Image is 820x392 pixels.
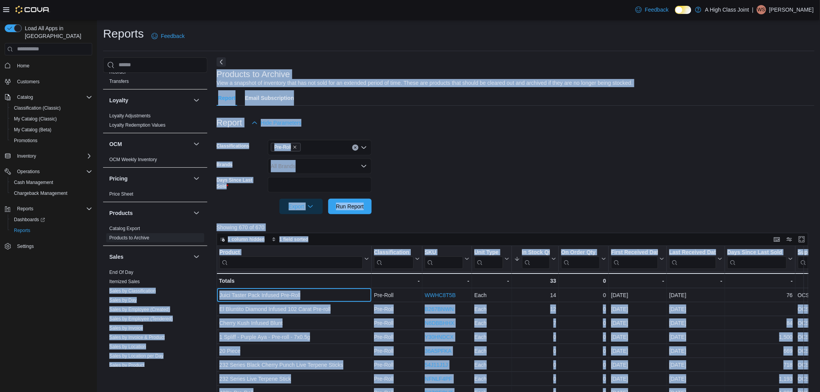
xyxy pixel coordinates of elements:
[109,225,140,232] span: Catalog Export
[219,249,363,268] div: Product
[14,151,92,161] span: Inventory
[109,316,173,322] a: Sales by Employee (Tendered)
[669,249,716,256] div: Last Received Date
[248,115,305,131] button: Hide Parameters
[374,374,420,383] div: Pre-Roll
[561,276,606,285] div: 0
[425,348,451,354] a: 36A5PFKA
[425,320,454,326] a: N6DBBHHX
[727,318,793,328] div: 84
[109,78,129,84] span: Transfers
[561,249,606,268] button: On Order Qty
[14,77,92,86] span: Customers
[474,346,509,356] div: Each
[217,143,250,149] label: Classifications
[2,76,95,87] button: Customers
[561,304,606,314] div: 0
[514,360,556,370] div: 0
[611,360,664,370] div: [DATE]
[425,306,454,312] a: B267BNWN
[374,249,420,268] button: Classification
[17,63,29,69] span: Home
[14,116,57,122] span: My Catalog (Classic)
[17,79,40,85] span: Customers
[192,139,201,149] button: OCM
[374,318,420,328] div: Pre-Roll
[757,5,766,14] div: William Sedgwick
[361,163,367,169] button: Open list of options
[22,24,92,40] span: Load All Apps in [GEOGRAPHIC_DATA]
[474,374,509,383] div: Each
[109,96,190,104] button: Loyalty
[611,374,664,383] div: [DATE]
[109,253,190,261] button: Sales
[109,175,190,182] button: Pricing
[374,346,420,356] div: Pre-Roll
[103,111,207,133] div: Loyalty
[8,214,95,225] a: Dashboards
[611,318,664,328] div: [DATE]
[425,292,456,298] a: WWHC8T5B
[14,105,61,111] span: Classification (Classic)
[669,249,716,268] div: Last Received Date
[611,332,664,342] div: [DATE]
[109,288,156,294] a: Sales by Classification
[192,208,201,218] button: Products
[474,332,509,342] div: Each
[14,138,38,144] span: Promotions
[8,177,95,188] button: Cash Management
[2,151,95,162] button: Inventory
[336,203,364,210] span: Run Report
[109,235,149,241] span: Products to Archive
[109,69,126,75] a: Reorder
[11,189,92,198] span: Chargeback Management
[17,243,34,249] span: Settings
[561,374,606,383] div: 0
[109,279,140,285] span: Itemized Sales
[109,334,165,340] span: Sales by Invoice & Product
[11,114,92,124] span: My Catalog (Classic)
[109,362,145,368] span: Sales by Product
[14,93,92,102] span: Catalog
[217,57,226,67] button: Next
[611,346,664,356] div: [DATE]
[727,346,793,356] div: 669
[219,276,369,285] div: Totals
[2,166,95,177] button: Operations
[769,5,814,14] p: [PERSON_NAME]
[109,307,170,312] a: Sales by Employee (Created)
[361,144,367,151] button: Open list of options
[474,360,509,370] div: Each
[705,5,749,14] p: A High Class Joint
[11,178,92,187] span: Cash Management
[14,93,36,102] button: Catalog
[11,189,71,198] a: Chargeback Management
[374,304,420,314] div: Pre-Roll
[14,217,45,223] span: Dashboards
[14,61,33,70] a: Home
[103,26,144,41] h1: Reports
[284,199,318,214] span: Export
[217,224,815,231] p: Showing 670 of 670
[514,332,556,342] div: 0
[374,360,420,370] div: Pre-Roll
[109,353,164,359] a: Sales by Location per Day
[611,249,664,268] button: First Received Date
[11,226,33,235] a: Reports
[103,189,207,202] div: Pricing
[611,291,664,300] div: [DATE]
[374,332,420,342] div: Pre-Roll
[514,304,556,314] div: 12
[109,297,137,303] span: Sales by Day
[109,122,165,128] span: Loyalty Redemption Values
[474,249,503,256] div: Unit Type
[11,136,92,145] span: Promotions
[217,118,242,127] h3: Report
[2,203,95,214] button: Reports
[2,60,95,71] button: Home
[425,249,463,268] div: SKU URL
[219,374,369,383] div: 232 Series Live Terpene Stick
[772,235,782,244] button: Keyboard shortcuts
